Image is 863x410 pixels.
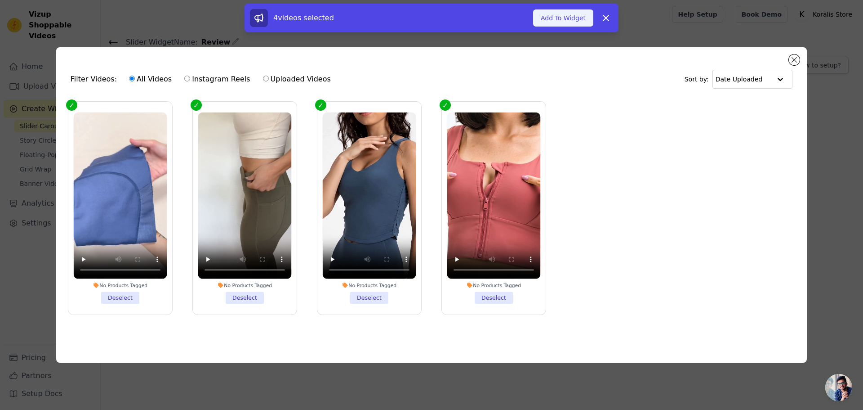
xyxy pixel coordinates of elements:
div: No Products Tagged [198,282,291,288]
label: Uploaded Videos [262,73,331,85]
div: Sort by: [685,70,793,89]
div: No Products Tagged [322,282,416,288]
label: Instagram Reels [184,73,250,85]
div: No Products Tagged [447,282,541,288]
label: All Videos [129,73,172,85]
div: Filter Videos: [71,69,336,90]
button: Close modal [789,54,800,65]
a: Bate-papo aberto [825,374,852,401]
div: No Products Tagged [73,282,167,288]
span: 4 videos selected [273,14,334,22]
button: Add To Widget [533,9,593,27]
